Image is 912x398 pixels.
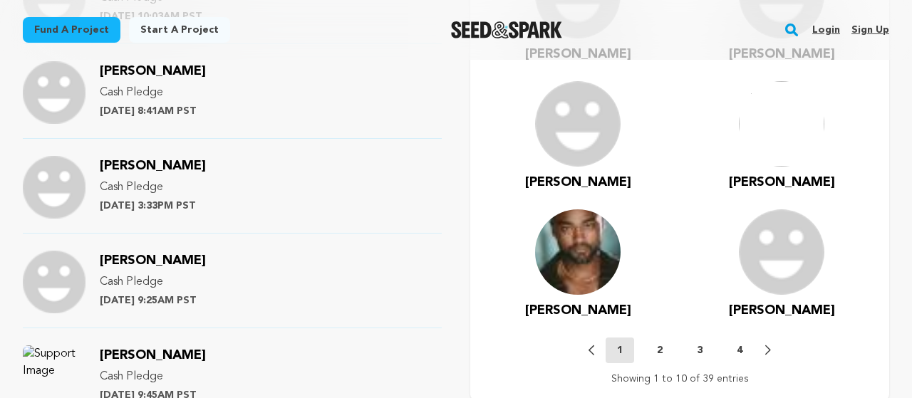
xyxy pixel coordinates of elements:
img: ACg8ocK7vEYWz2eXyTi1dlqtX8uavr3eV_XyJ750Uwyp_dgcMWioWzm3=s96-c [739,81,824,167]
a: [PERSON_NAME] [100,161,206,172]
p: Cash Pledge [100,179,206,196]
img: Support Image [23,251,85,313]
p: Cash Pledge [100,84,206,101]
a: Start a project [129,17,230,43]
button: 4 [725,343,754,357]
img: user.png [739,209,824,295]
p: 2 [657,343,663,357]
span: [PERSON_NAME] [100,159,206,172]
img: Support Image [23,156,85,219]
p: [DATE] 9:25AM PST [100,293,206,308]
img: 2b1b4b142d2444d5.jpg [535,209,621,295]
p: 4 [737,343,742,357]
a: [PERSON_NAME] [525,172,631,192]
a: [PERSON_NAME] [525,300,631,320]
a: [PERSON_NAME] [729,300,835,320]
img: user.png [535,81,621,167]
span: [PERSON_NAME] [525,304,631,317]
p: [DATE] 3:33PM PST [100,199,206,213]
a: [PERSON_NAME] [100,66,206,78]
a: [PERSON_NAME] [100,256,206,267]
p: [DATE] 8:41AM PST [100,104,206,118]
p: Cash Pledge [100,368,206,385]
span: [PERSON_NAME] [100,349,206,362]
p: Cash Pledge [100,273,206,290]
span: [PERSON_NAME] [100,254,206,267]
img: Seed&Spark Logo Dark Mode [451,21,563,38]
a: Fund a project [23,17,120,43]
span: [PERSON_NAME] [729,304,835,317]
p: Showing 1 to 10 of 39 entries [611,372,749,386]
a: Seed&Spark Homepage [451,21,563,38]
span: [PERSON_NAME] [100,65,206,78]
span: [PERSON_NAME] [729,176,835,189]
p: 3 [697,343,703,357]
img: Support Image [23,61,85,124]
a: [PERSON_NAME] [729,172,835,192]
span: [PERSON_NAME] [525,176,631,189]
button: 1 [606,337,634,363]
a: Login [812,19,840,41]
a: Sign up [851,19,889,41]
p: 1 [617,343,623,357]
span: [PERSON_NAME] [525,48,631,61]
button: 2 [646,343,674,357]
a: [PERSON_NAME] [100,350,206,362]
button: 3 [685,343,714,357]
span: [PERSON_NAME] [729,48,835,61]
